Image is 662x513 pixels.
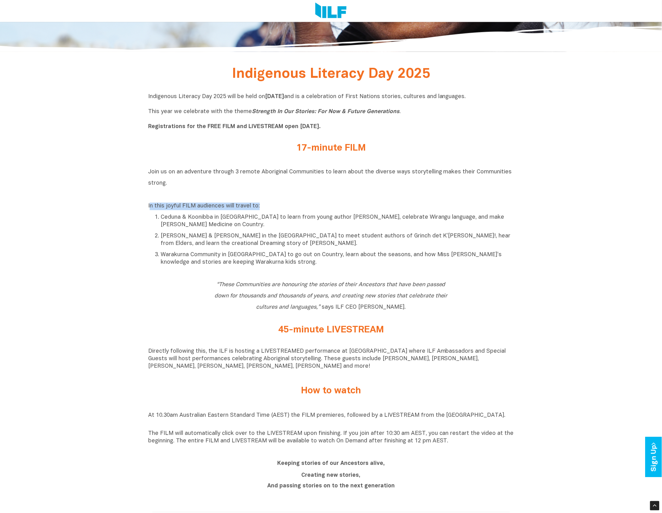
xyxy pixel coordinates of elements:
[148,169,512,186] span: Join us on an adventure through 3 remote Aboriginal Communities to learn about the diverse ways s...
[315,2,346,19] img: Logo
[214,325,448,336] h2: 45-minute LIVESTREAM
[265,94,284,99] b: [DATE]
[161,214,514,229] p: Ceduna & Koonibba in [GEOGRAPHIC_DATA] to learn from young author [PERSON_NAME], celebrate Wirang...
[214,282,448,310] i: “These Communities are honouring the stories of their Ancestors that have been passed down for th...
[302,473,361,478] b: Creating new stories,
[267,484,395,489] b: And passing stories on to the next generation
[650,501,659,511] div: Scroll Back to Top
[148,430,514,445] p: The FILM will automatically click over to the LIVESTREAM upon finishing. If you join after 10:30 ...
[252,109,399,114] i: Strength In Our Stories: For Now & Future Generations
[148,124,321,129] b: Registrations for the FREE FILM and LIVESTREAM open [DATE].
[232,68,430,81] span: Indigenous Literacy Day 2025
[161,233,514,248] p: [PERSON_NAME] & [PERSON_NAME] in the [GEOGRAPHIC_DATA] to meet student authors of Grinch det K’[P...
[214,143,448,153] h2: 17-minute FILM
[148,203,514,210] p: In this joyful FILM audiences will travel to:
[214,282,448,310] span: says ILF CEO [PERSON_NAME].
[148,412,514,427] p: At 10.30am Australian Eastern Standard Time (AEST) the FILM premieres, followed by a LIVESTREAM f...
[214,386,448,396] h2: How to watch
[277,461,385,466] b: Keeping stories of our Ancestors alive,
[148,93,514,131] p: Indigenous Literacy Day 2025 will be held on and is a celebration of First Nations stories, cultu...
[148,348,514,371] p: Directly following this, the ILF is hosting a LIVESTREAMED performance at [GEOGRAPHIC_DATA] where...
[161,252,514,266] p: Warakurna Community in [GEOGRAPHIC_DATA] to go out on Country, learn about the seasons, and how M...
